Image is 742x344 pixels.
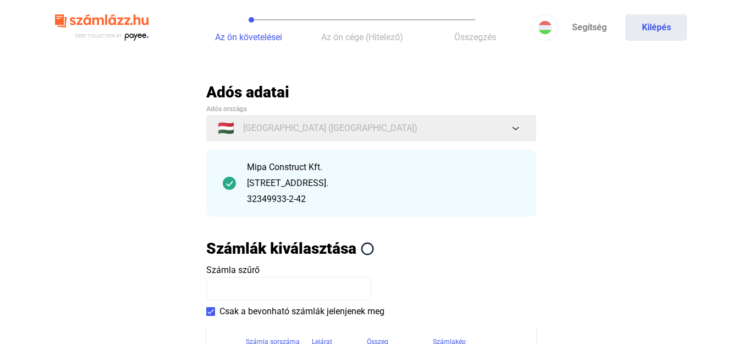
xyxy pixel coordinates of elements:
a: Segítség [558,14,620,41]
span: Összegzés [454,32,496,42]
span: Az ön követelései [215,32,282,42]
div: 32349933-2-42 [247,193,520,206]
h2: Számlák kiválasztása [206,239,356,258]
span: Csak a bevonható számlák jelenjenek meg [219,305,384,318]
span: Az ön cége (Hitelező) [321,32,403,42]
img: szamlazzhu-logo [55,10,149,46]
div: [STREET_ADDRESS]. [247,177,520,190]
span: Számla szűrő [206,265,260,275]
span: 🇭🇺 [218,122,234,135]
div: Mipa Construct Kft. [247,161,520,174]
span: [GEOGRAPHIC_DATA] ([GEOGRAPHIC_DATA]) [243,122,417,135]
h2: Adós adatai [206,83,536,102]
button: 🇭🇺[GEOGRAPHIC_DATA] ([GEOGRAPHIC_DATA]) [206,115,536,141]
button: HU [532,14,558,41]
img: checkmark-darker-green-circle [223,177,236,190]
button: Kilépés [625,14,687,41]
span: Adós országa [206,105,246,113]
img: HU [538,21,552,34]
